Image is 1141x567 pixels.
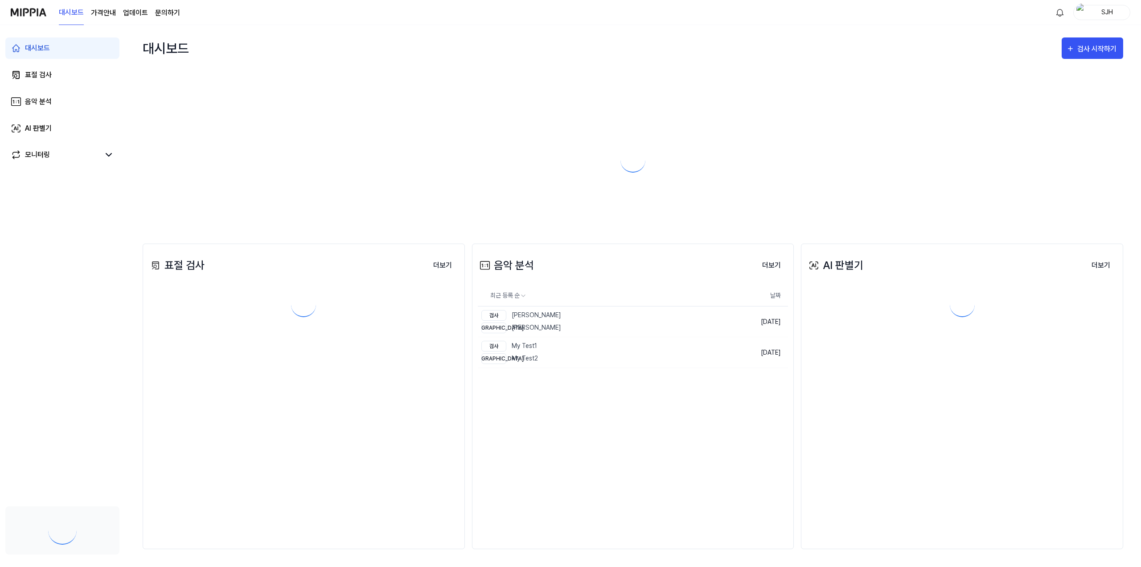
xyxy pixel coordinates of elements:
div: 대시보드 [25,43,50,54]
div: [PERSON_NAME] [481,310,561,321]
a: AI 판별기 [5,118,119,139]
div: [DEMOGRAPHIC_DATA] [481,323,506,333]
a: 대시보드 [59,0,84,25]
img: 알림 [1055,7,1065,18]
div: AI 판별기 [807,257,863,273]
div: 표절 검사 [25,70,52,80]
a: 문의하기 [155,8,180,18]
button: 가격안내 [91,8,116,18]
td: [DATE] [726,337,788,368]
a: 업데이트 [123,8,148,18]
div: 검사 시작하기 [1077,43,1119,55]
div: [PERSON_NAME] [481,323,561,333]
th: 날짜 [726,285,788,306]
button: profileSJH [1073,5,1130,20]
a: 음악 분석 [5,91,119,112]
a: 검사My Test1[DEMOGRAPHIC_DATA]My Test2 [478,337,726,368]
a: 검사[PERSON_NAME][DEMOGRAPHIC_DATA][PERSON_NAME] [478,306,726,337]
a: 표절 검사 [5,64,119,86]
button: 더보기 [1084,257,1117,274]
td: [DATE] [726,306,788,337]
div: SJH [1090,7,1125,17]
a: 모니터링 [11,149,100,160]
button: 더보기 [755,257,788,274]
div: 음악 분석 [25,96,52,107]
div: [DEMOGRAPHIC_DATA] [481,353,506,364]
button: 검사 시작하기 [1062,37,1123,59]
a: 대시보드 [5,37,119,59]
div: AI 판별기 [25,123,52,134]
div: 표절 검사 [148,257,205,273]
div: 모니터링 [25,149,50,160]
img: profile [1076,4,1087,21]
div: 대시보드 [143,34,189,62]
div: My Test2 [481,353,538,364]
button: 더보기 [426,257,459,274]
div: 검사 [481,310,506,321]
div: My Test1 [481,341,538,352]
div: 음악 분석 [478,257,534,273]
div: 검사 [481,341,506,352]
